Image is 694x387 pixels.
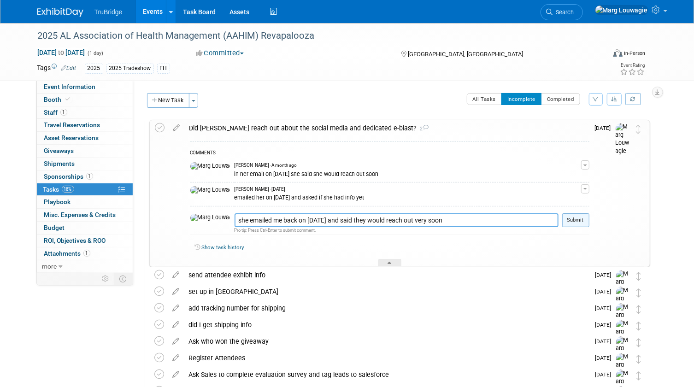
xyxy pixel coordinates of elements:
[637,305,641,314] i: Move task
[184,267,590,283] div: send attendee exhibit info
[190,162,230,170] img: Marg Louwagie
[184,300,590,316] div: add tracking number for shipping
[44,173,93,180] span: Sponsorships
[157,64,170,73] div: FH
[595,305,616,311] span: [DATE]
[613,49,623,57] img: Format-Inperson.png
[595,338,616,345] span: [DATE]
[169,124,185,132] a: edit
[42,263,57,270] span: more
[37,145,133,157] a: Giveaways
[184,317,590,333] div: did I get shipping info
[66,97,71,102] i: Booth reservation complete
[168,304,184,312] a: edit
[624,50,646,57] div: In-Person
[467,93,502,105] button: All Tasks
[184,350,590,366] div: Register Attendees
[616,287,630,319] img: Marg Louwagie
[202,244,244,251] a: Show task history
[44,160,75,167] span: Shipments
[37,183,133,196] a: Tasks18%
[168,354,184,362] a: edit
[86,173,93,180] span: 1
[37,119,133,131] a: Travel Reservations
[553,9,574,16] span: Search
[184,334,590,349] div: Ask who won the giveaway
[235,162,297,169] span: [PERSON_NAME] - A month ago
[168,321,184,329] a: edit
[37,247,133,260] a: Attachments1
[37,48,86,57] span: [DATE] [DATE]
[44,121,100,129] span: Travel Reservations
[185,120,589,136] div: Did [PERSON_NAME] reach out about the social media and dedicated e-blast?
[114,273,133,285] td: Toggle Event Tabs
[184,284,590,299] div: set up in [GEOGRAPHIC_DATA]
[184,367,590,382] div: Ask Sales to complete evaluation survey and tag leads to salesforce
[57,49,66,56] span: to
[37,106,133,119] a: Staff1
[87,50,104,56] span: (1 day)
[37,63,76,74] td: Tags
[62,186,74,193] span: 18%
[417,126,429,132] span: 2
[60,109,67,116] span: 1
[168,370,184,379] a: edit
[44,134,99,141] span: Asset Reservations
[37,222,133,234] a: Budget
[595,322,616,328] span: [DATE]
[37,94,133,106] a: Booth
[190,149,589,158] div: COMMENTS
[37,260,133,273] a: more
[636,125,641,134] i: Move task
[98,273,114,285] td: Personalize Event Tab Strip
[168,271,184,279] a: edit
[94,8,123,16] span: TruBridge
[193,48,247,58] button: Committed
[501,93,541,105] button: Incomplete
[637,322,641,330] i: Move task
[44,224,65,231] span: Budget
[562,213,589,227] button: Submit
[637,338,641,347] i: Move task
[37,132,133,144] a: Asset Reservations
[620,63,645,68] div: Event Rating
[190,214,230,222] img: Marg Louwagie
[44,211,116,218] span: Misc. Expenses & Credits
[541,93,580,105] button: Completed
[168,287,184,296] a: edit
[168,337,184,346] a: edit
[595,288,616,295] span: [DATE]
[408,51,523,58] span: [GEOGRAPHIC_DATA], [GEOGRAPHIC_DATA]
[35,28,594,44] div: 2025 AL Association of Health Management (AAHIM) Revapalooza
[37,170,133,183] a: Sponsorships1
[85,64,103,73] div: 2025
[595,5,648,15] img: Marg Louwagie
[37,8,83,17] img: ExhibitDay
[83,250,90,257] span: 1
[44,237,106,244] span: ROI, Objectives & ROO
[637,371,641,380] i: Move task
[37,81,133,93] a: Event Information
[44,83,96,90] span: Event Information
[595,125,616,131] span: [DATE]
[37,158,133,170] a: Shipments
[61,65,76,71] a: Edit
[44,250,90,257] span: Attachments
[556,48,646,62] div: Event Format
[44,198,71,205] span: Playbook
[637,355,641,364] i: Move task
[616,303,630,336] img: Marg Louwagie
[147,93,189,108] button: New Task
[595,272,616,278] span: [DATE]
[190,186,230,194] img: Marg Louwagie
[637,288,641,297] i: Move task
[637,272,641,281] i: Move task
[44,109,67,116] span: Staff
[235,186,286,193] span: [PERSON_NAME] - [DATE]
[616,270,630,303] img: Marg Louwagie
[235,193,581,201] div: emailed her on [DATE] and asked if she had info yet
[235,227,559,233] div: Pro tip: Press Ctrl-Enter to submit comment.
[44,96,72,103] span: Booth
[235,169,581,178] div: in her email on [DATE] she said she would reach out soon
[37,196,133,208] a: Playbook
